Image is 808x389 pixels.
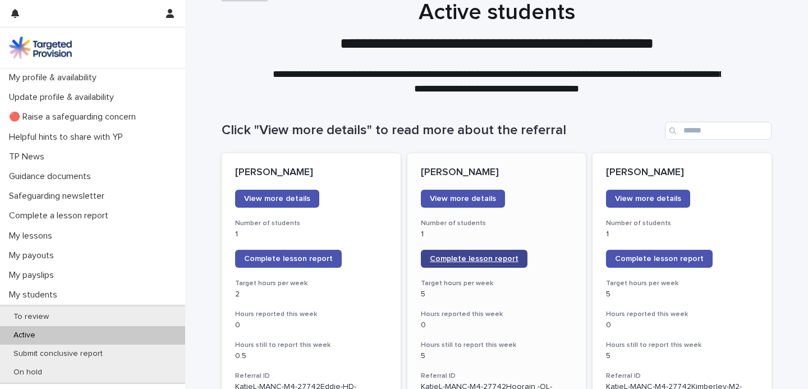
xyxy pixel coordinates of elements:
[235,290,387,299] p: 2
[606,250,713,268] a: Complete lesson report
[606,310,758,319] h3: Hours reported this week
[421,167,573,179] p: [PERSON_NAME]
[606,372,758,381] h3: Referral ID
[235,219,387,228] h3: Number of students
[421,190,505,208] a: View more details
[430,195,496,203] span: View more details
[665,122,772,140] input: Search
[4,92,123,103] p: Update profile & availability
[9,36,72,59] img: M5nRWzHhSzIhMunXDL62
[4,191,113,202] p: Safeguarding newsletter
[606,167,758,179] p: [PERSON_NAME]
[4,331,44,340] p: Active
[244,195,310,203] span: View more details
[235,250,342,268] a: Complete lesson report
[4,349,112,359] p: Submit conclusive report
[4,112,145,122] p: 🔴 Raise a safeguarding concern
[421,351,573,361] p: 5
[4,290,66,300] p: My students
[235,230,387,239] p: 1
[606,321,758,330] p: 0
[606,190,690,208] a: View more details
[421,341,573,350] h3: Hours still to report this week
[606,341,758,350] h3: Hours still to report this week
[4,250,63,261] p: My payouts
[235,372,387,381] h3: Referral ID
[4,72,105,83] p: My profile & availability
[4,171,100,182] p: Guidance documents
[421,290,573,299] p: 5
[235,310,387,319] h3: Hours reported this week
[4,210,117,221] p: Complete a lesson report
[235,351,387,361] p: 0.5
[615,195,681,203] span: View more details
[615,255,704,263] span: Complete lesson report
[606,230,758,239] p: 1
[4,368,51,377] p: On hold
[4,312,58,322] p: To review
[606,290,758,299] p: 5
[235,341,387,350] h3: Hours still to report this week
[244,255,333,263] span: Complete lesson report
[4,270,63,281] p: My payslips
[421,230,573,239] p: 1
[421,250,527,268] a: Complete lesson report
[606,279,758,288] h3: Target hours per week
[4,132,132,143] p: Helpful hints to share with YP
[421,321,573,330] p: 0
[606,351,758,361] p: 5
[421,310,573,319] h3: Hours reported this week
[421,279,573,288] h3: Target hours per week
[4,231,61,241] p: My lessons
[235,190,319,208] a: View more details
[421,219,573,228] h3: Number of students
[421,372,573,381] h3: Referral ID
[235,321,387,330] p: 0
[606,219,758,228] h3: Number of students
[235,279,387,288] h3: Target hours per week
[235,167,387,179] p: [PERSON_NAME]
[4,152,53,162] p: TP News
[430,255,518,263] span: Complete lesson report
[222,122,660,139] h1: Click "View more details" to read more about the referral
